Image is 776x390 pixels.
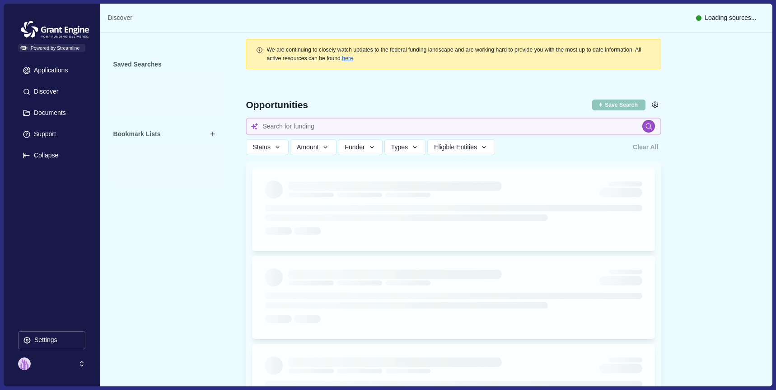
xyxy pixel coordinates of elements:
a: Discover [108,13,132,23]
span: Types [391,143,408,151]
span: Saved Searches [113,60,161,69]
span: Status [252,143,271,151]
img: profile picture [18,357,31,370]
button: Types [384,139,426,155]
img: Powered by Streamline Logo [20,46,28,51]
p: Discover [31,88,58,95]
p: Support [31,130,56,138]
button: Settings [649,99,661,111]
p: Applications [31,67,68,74]
span: Amount [297,143,318,151]
button: Status [246,139,288,155]
button: Discover [18,83,85,101]
a: here [342,55,353,62]
button: Amount [290,139,337,155]
button: Documents [18,104,85,122]
a: Settings [18,331,85,352]
button: Expand [18,147,85,165]
span: Bookmark Lists [113,129,160,139]
button: Funder [338,139,383,155]
p: Collapse [31,152,58,159]
img: Grantengine Logo [18,18,92,41]
span: Eligible Entities [434,143,477,151]
span: Opportunities [246,100,308,109]
span: Powered by Streamline [18,44,85,52]
button: Clear All [630,139,661,155]
span: Funder [345,143,365,151]
button: Eligible Entities [427,139,495,155]
span: Loading sources... [705,13,756,23]
button: Settings [18,331,85,349]
button: Save current search & filters [592,100,645,111]
a: Grantengine Logo [18,18,85,28]
button: Applications [18,62,85,80]
input: Search for funding [246,118,661,135]
button: Support [18,125,85,143]
span: We are continuing to closely watch updates to the federal funding landscape and are working hard ... [266,47,641,61]
p: Settings [31,336,57,344]
div: . [266,46,651,62]
p: Documents [31,109,66,117]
